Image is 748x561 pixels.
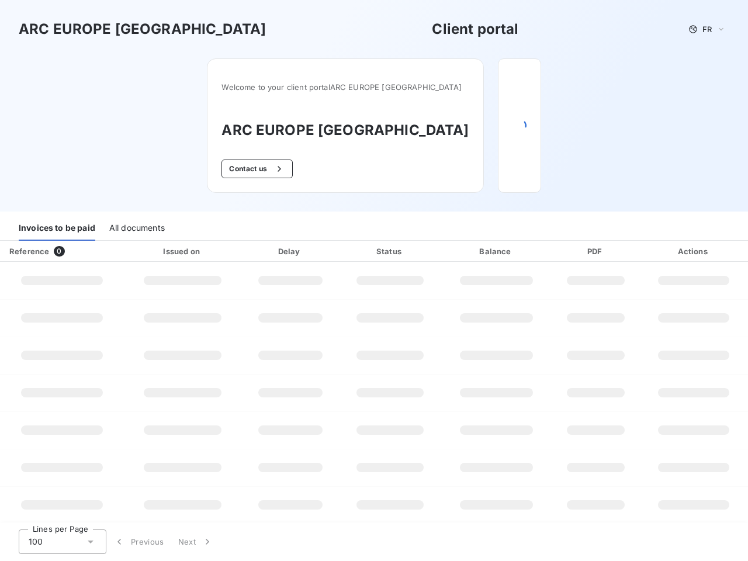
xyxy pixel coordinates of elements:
[29,536,43,548] span: 100
[19,216,95,241] div: Invoices to be paid
[171,529,220,554] button: Next
[106,529,171,554] button: Previous
[126,245,239,257] div: Issued on
[9,247,49,256] div: Reference
[109,216,165,241] div: All documents
[642,245,746,257] div: Actions
[341,245,438,257] div: Status
[444,245,550,257] div: Balance
[432,19,518,40] h3: Client portal
[221,160,292,178] button: Contact us
[54,246,64,257] span: 0
[19,19,266,40] h3: ARC EUROPE [GEOGRAPHIC_DATA]
[702,25,712,34] span: FR
[221,120,469,141] h3: ARC EUROPE [GEOGRAPHIC_DATA]
[244,245,337,257] div: Delay
[554,245,637,257] div: PDF
[221,82,469,92] span: Welcome to your client portal ARC EUROPE [GEOGRAPHIC_DATA]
